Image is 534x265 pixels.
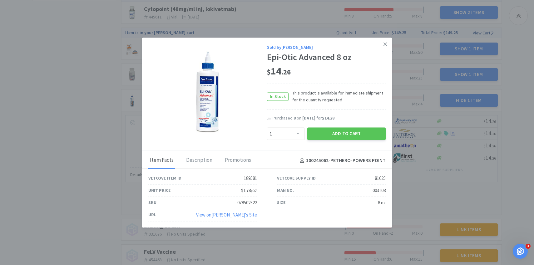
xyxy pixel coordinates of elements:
iframe: Intercom live chat [513,244,528,259]
div: SKU [148,199,156,206]
span: 14 [267,65,291,78]
a: View on[PERSON_NAME]'s Site [196,212,257,218]
div: Promotions [223,153,253,169]
div: Item Facts [148,153,175,169]
span: $ [267,68,271,77]
span: [DATE] [302,115,315,121]
div: Man No. [277,187,294,194]
div: Vetcove Supply ID [277,175,316,182]
img: be75f520e2464e2c94ea7f040e8c9bd9_81625.jpeg [167,51,248,133]
button: Add to Cart [307,128,386,140]
span: In Stock [267,93,288,100]
span: 8 [294,115,296,121]
div: $1.78/oz [241,187,257,194]
div: 81625 [375,175,386,182]
div: Sold by [PERSON_NAME] [267,44,386,51]
span: 3 [526,244,531,249]
span: . 26 [281,68,291,77]
div: URL [148,211,156,218]
span: This product is available for immediate shipment for the quantity requested [289,90,386,104]
div: Description [185,153,214,169]
div: Size [277,199,285,206]
div: 189581 [244,175,257,182]
div: 003108 [373,187,386,194]
div: Purchased on for [273,115,386,121]
span: $14.28 [322,115,334,121]
div: Epi-Otic Advanced 8 oz [267,52,386,63]
div: Unit Price [148,187,171,194]
div: 078502322 [237,199,257,206]
h4: 100245062 - PETHERO-POWERS POINT [297,157,386,165]
div: Vetcove Item ID [148,175,181,182]
div: 8 oz [378,199,386,206]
